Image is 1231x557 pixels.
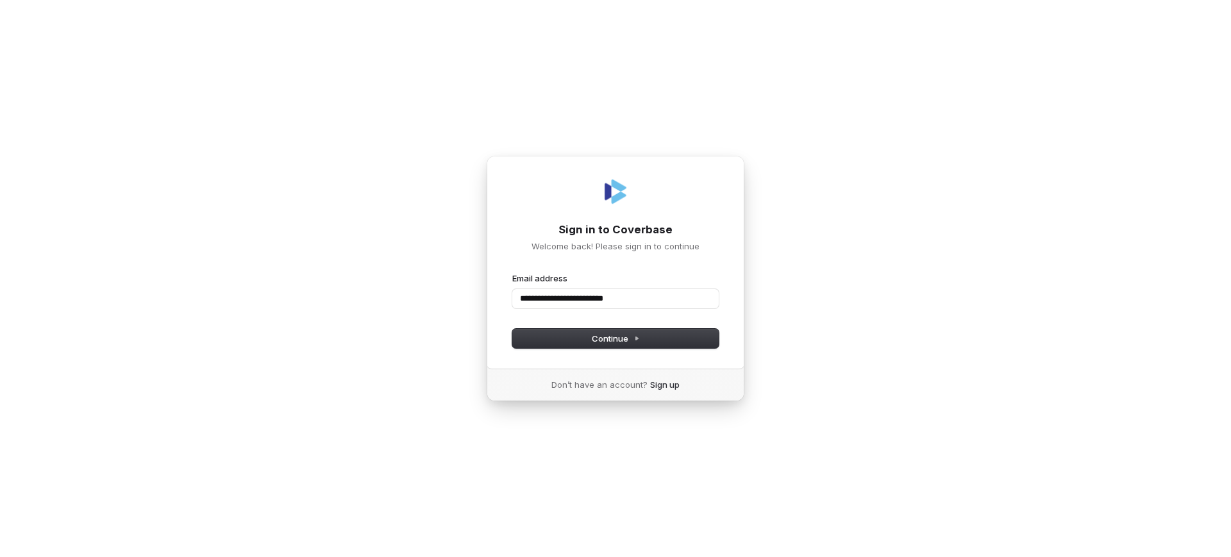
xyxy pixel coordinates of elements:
[592,333,640,344] span: Continue
[551,379,648,390] span: Don’t have an account?
[600,176,631,207] img: Coverbase
[512,222,719,238] h1: Sign in to Coverbase
[512,240,719,252] p: Welcome back! Please sign in to continue
[650,379,680,390] a: Sign up
[512,272,567,284] label: Email address
[512,329,719,348] button: Continue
